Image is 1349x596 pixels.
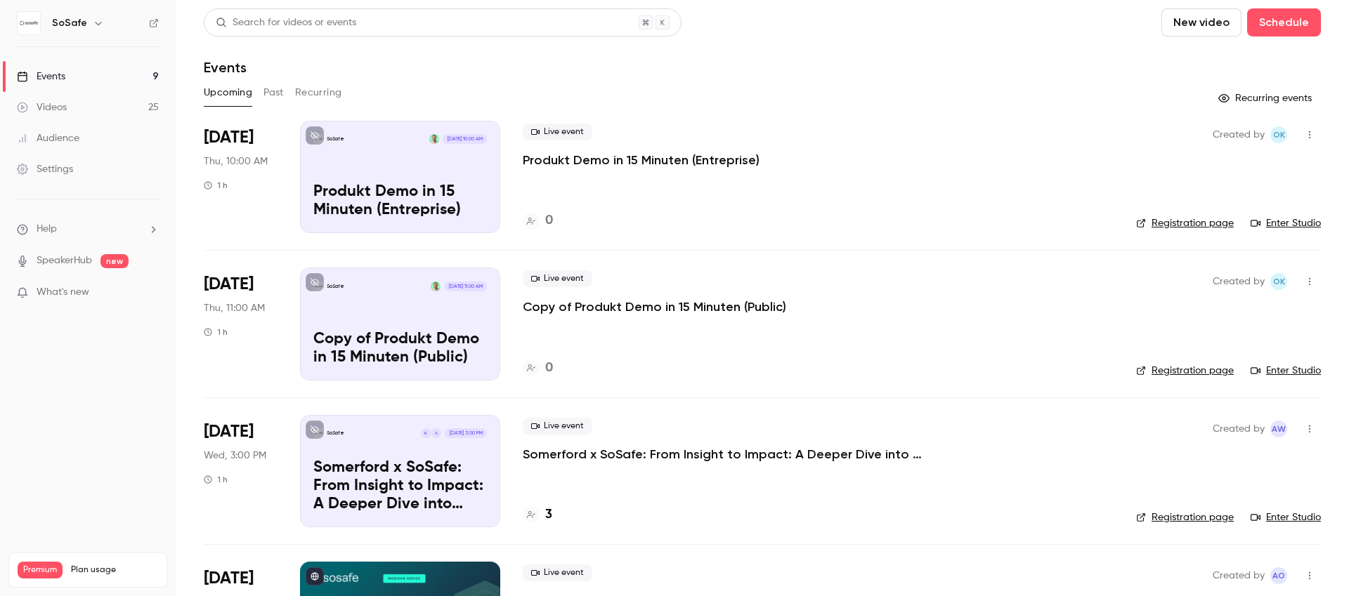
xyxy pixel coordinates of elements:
span: Help [37,222,57,237]
div: Events [17,69,65,84]
span: Premium [18,562,63,578]
a: Copy of Produkt Demo in 15 Minuten (Public) [523,298,786,315]
h4: 0 [545,359,553,378]
a: SpeakerHub [37,253,92,268]
span: Wed, 3:00 PM [204,449,266,463]
iframe: Noticeable Trigger [142,286,159,299]
span: OK [1273,273,1285,290]
span: new [100,254,129,268]
span: Alexandra Wasilewski [1270,420,1287,437]
h6: SoSafe [52,16,87,30]
p: SoSafe [327,430,344,437]
a: Produkt Demo in 15 Minuten (Entreprise) [523,152,760,168]
button: Past [263,81,284,104]
span: What's new [37,285,89,300]
span: Alba Oni [1270,567,1287,584]
span: [DATE] 10:00 AM [443,134,486,144]
li: help-dropdown-opener [17,222,159,237]
span: Live event [523,564,592,581]
span: Thu, 10:00 AM [204,154,268,168]
div: Settings [17,162,73,176]
span: [DATE] 11:00 AM [444,282,486,291]
a: 0 [523,211,553,230]
a: Enter Studio [1251,510,1321,524]
p: Copy of Produkt Demo in 15 Minuten (Public) [313,331,487,367]
div: Aug 21 Thu, 10:00 AM (Europe/Paris) [204,121,278,233]
span: Live event [523,124,592,140]
span: AW [1272,420,1286,437]
button: Recurring events [1212,87,1321,110]
span: [DATE] [204,273,254,296]
span: [DATE] 3:00 PM [445,428,486,438]
span: Olga Krukova [1270,273,1287,290]
a: Enter Studio [1251,216,1321,230]
button: Upcoming [204,81,252,104]
img: Niklas Rossmann [429,134,439,144]
span: Thu, 11:00 AM [204,301,265,315]
img: Niklas Rossmann [431,282,441,291]
div: R [420,428,431,439]
div: Videos [17,100,67,114]
div: 1 h [204,326,228,338]
a: Registration page [1136,216,1234,230]
span: Created by [1213,126,1265,143]
div: Search for videos or events [216,15,356,30]
a: Copy of Produkt Demo in 15 Minuten (Public)SoSafeNiklas Rossmann[DATE] 11:00 AMCopy of Produkt De... [300,267,500,380]
p: SoSafe [327,283,344,290]
p: SoSafe [327,135,344,143]
button: Schedule [1247,8,1321,37]
span: Olga Krukova [1270,126,1287,143]
span: AO [1272,567,1285,584]
a: Somerford x SoSafe: From Insight to Impact: A Deeper Dive into Behavioral Science in Cybersecurit... [300,415,500,527]
a: Registration page [1136,364,1234,378]
div: 1 h [204,474,228,485]
a: Registration page [1136,510,1234,524]
button: New video [1161,8,1242,37]
span: OK [1273,126,1285,143]
span: [DATE] [204,567,254,590]
span: Created by [1213,420,1265,437]
div: Audience [17,131,79,145]
a: 0 [523,359,553,378]
h1: Events [204,59,247,76]
h4: 0 [545,211,553,230]
a: Produkt Demo in 15 Minuten (Entreprise)SoSafeNiklas Rossmann[DATE] 10:00 AMProdukt Demo in 15 Min... [300,121,500,233]
a: Somerford x SoSafe: From Insight to Impact: A Deeper Dive into Behavioral Science in Cybersecurity [523,446,944,463]
span: [DATE] [204,126,254,149]
span: Plan usage [71,564,158,576]
div: Aug 21 Thu, 11:00 AM (Europe/Paris) [204,267,278,380]
span: Created by [1213,273,1265,290]
a: 3 [523,505,552,524]
div: Sep 3 Wed, 3:00 PM (Europe/Berlin) [204,415,278,527]
a: Enter Studio [1251,364,1321,378]
button: Recurring [295,81,342,104]
span: Live event [523,270,592,287]
img: SoSafe [18,12,40,34]
span: [DATE] [204,420,254,443]
span: Created by [1213,567,1265,584]
h4: 3 [545,505,552,524]
div: A [431,428,442,439]
p: Somerford x SoSafe: From Insight to Impact: A Deeper Dive into Behavioral Science in Cybersecurity [313,459,487,513]
span: Live event [523,418,592,435]
p: Produkt Demo in 15 Minuten (Entreprise) [313,183,487,220]
div: 1 h [204,180,228,191]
